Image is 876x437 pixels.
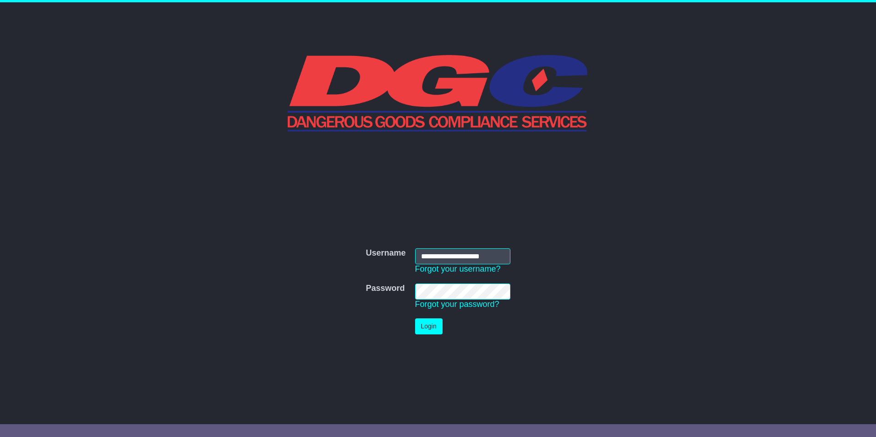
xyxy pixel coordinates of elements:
[415,300,499,309] a: Forgot your password?
[288,54,589,131] img: DGC QLD
[415,264,501,273] a: Forgot your username?
[366,284,405,294] label: Password
[366,248,405,258] label: Username
[415,318,443,334] button: Login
